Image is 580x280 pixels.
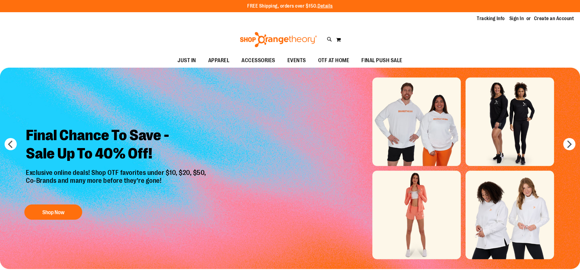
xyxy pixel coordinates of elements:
a: ACCESSORIES [235,54,281,68]
a: OTF AT HOME [312,54,356,68]
a: FINAL PUSH SALE [355,54,409,68]
a: Final Chance To Save -Sale Up To 40% Off! Exclusive online deals! Shop OTF favorites under $10, $... [21,122,212,223]
a: Details [318,3,333,9]
span: EVENTS [287,54,306,67]
span: ACCESSORIES [241,54,275,67]
a: APPAREL [202,54,236,68]
span: APPAREL [208,54,230,67]
button: prev [5,138,17,150]
a: Tracking Info [477,15,505,22]
span: FINAL PUSH SALE [361,54,402,67]
a: EVENTS [281,54,312,68]
p: FREE Shipping, orders over $150. [247,3,333,10]
button: next [563,138,575,150]
a: JUST IN [171,54,202,68]
p: Exclusive online deals! Shop OTF favorites under $10, $20, $50, Co-Brands and many more before th... [21,169,212,199]
a: Create an Account [534,15,574,22]
span: OTF AT HOME [318,54,350,67]
button: Shop Now [24,204,82,220]
h2: Final Chance To Save - Sale Up To 40% Off! [21,122,212,169]
img: Shop Orangetheory [239,32,318,47]
span: JUST IN [178,54,196,67]
a: Sign In [509,15,524,22]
